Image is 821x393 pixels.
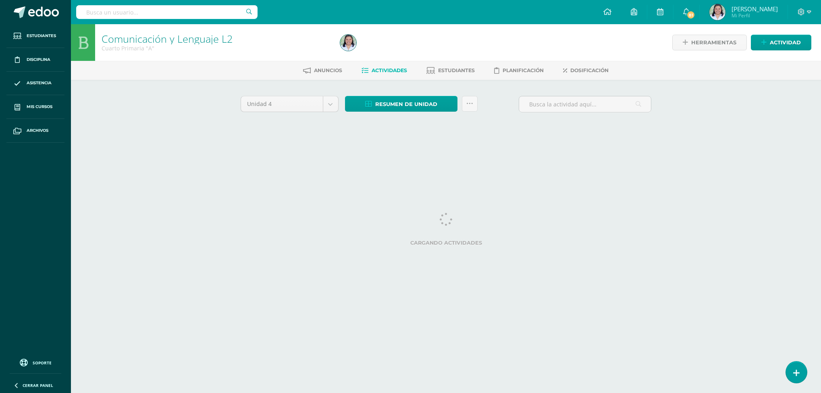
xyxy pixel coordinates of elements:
[519,96,651,112] input: Busca la actividad aquí...
[345,96,457,112] a: Resumen de unidad
[570,67,609,73] span: Dosificación
[241,240,652,246] label: Cargando actividades
[563,64,609,77] a: Dosificación
[438,67,475,73] span: Estudiantes
[27,80,52,86] span: Asistencia
[314,67,342,73] span: Anuncios
[6,95,64,119] a: Mis cursos
[732,12,778,19] span: Mi Perfil
[6,119,64,143] a: Archivos
[102,32,233,46] a: Comunicación y Lenguaje L2
[247,96,317,112] span: Unidad 4
[76,5,258,19] input: Busca un usuario...
[27,104,52,110] span: Mis cursos
[732,5,778,13] span: [PERSON_NAME]
[362,64,407,77] a: Actividades
[6,48,64,72] a: Disciplina
[375,97,437,112] span: Resumen de unidad
[6,72,64,96] a: Asistencia
[709,4,725,20] img: 2e6c258da9ccee66aa00087072d4f1d6.png
[770,35,801,50] span: Actividad
[303,64,342,77] a: Anuncios
[426,64,475,77] a: Estudiantes
[372,67,407,73] span: Actividades
[102,33,330,44] h1: Comunicación y Lenguaje L2
[494,64,544,77] a: Planificación
[27,33,56,39] span: Estudiantes
[672,35,747,50] a: Herramientas
[27,56,50,63] span: Disciplina
[27,127,48,134] span: Archivos
[10,357,61,368] a: Soporte
[33,360,52,366] span: Soporte
[691,35,736,50] span: Herramientas
[102,44,330,52] div: Cuarto Primaria 'A'
[23,383,53,388] span: Cerrar panel
[340,35,356,51] img: 2e6c258da9ccee66aa00087072d4f1d6.png
[241,96,338,112] a: Unidad 4
[6,24,64,48] a: Estudiantes
[686,10,695,19] span: 81
[751,35,811,50] a: Actividad
[503,67,544,73] span: Planificación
